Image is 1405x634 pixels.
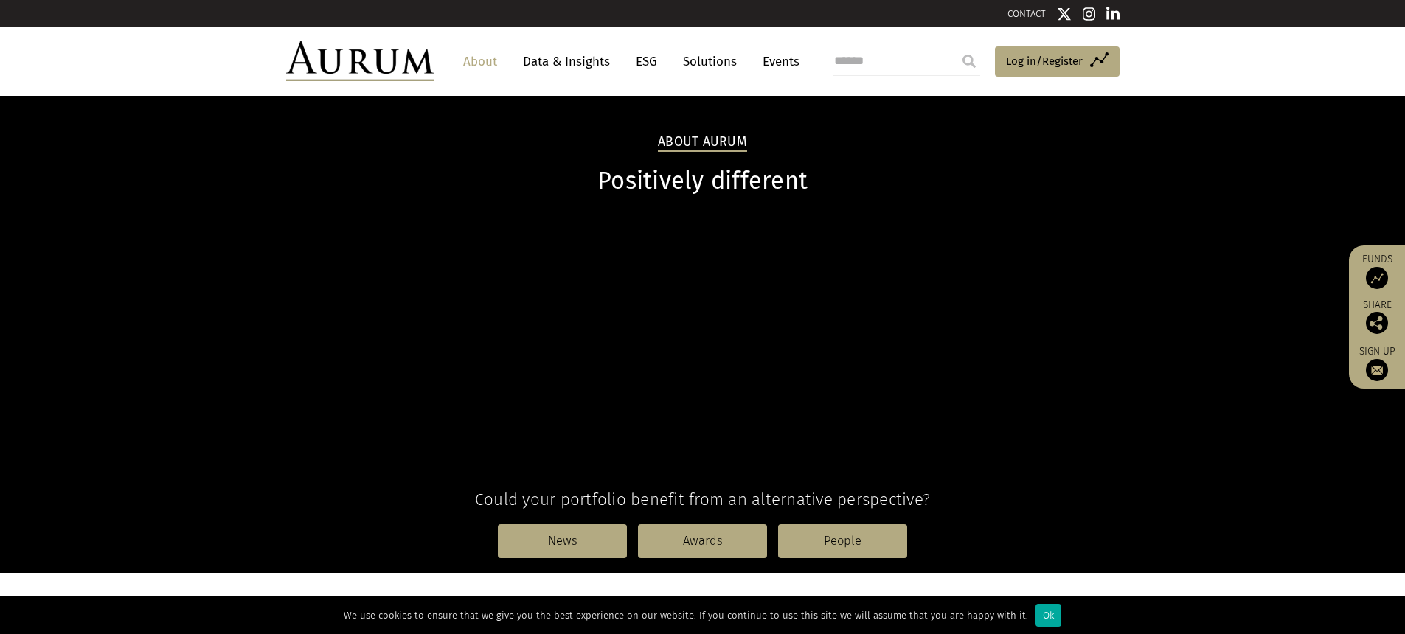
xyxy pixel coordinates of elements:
[628,48,665,75] a: ESG
[1106,7,1120,21] img: Linkedin icon
[1366,312,1388,334] img: Share this post
[778,524,907,558] a: People
[1083,7,1096,21] img: Instagram icon
[1006,52,1083,70] span: Log in/Register
[1035,604,1061,627] div: Ok
[286,41,434,81] img: Aurum
[995,46,1120,77] a: Log in/Register
[1366,359,1388,381] img: Sign up to our newsletter
[1007,8,1046,19] a: CONTACT
[1057,7,1072,21] img: Twitter icon
[1356,253,1398,289] a: Funds
[1356,300,1398,334] div: Share
[286,167,1120,195] h1: Positively different
[456,48,504,75] a: About
[954,46,984,76] input: Submit
[498,524,627,558] a: News
[1366,267,1388,289] img: Access Funds
[755,48,799,75] a: Events
[286,490,1120,509] h4: Could your portfolio benefit from an alternative perspective?
[658,134,747,152] h2: About Aurum
[1356,345,1398,381] a: Sign up
[676,48,744,75] a: Solutions
[638,524,767,558] a: Awards
[516,48,617,75] a: Data & Insights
